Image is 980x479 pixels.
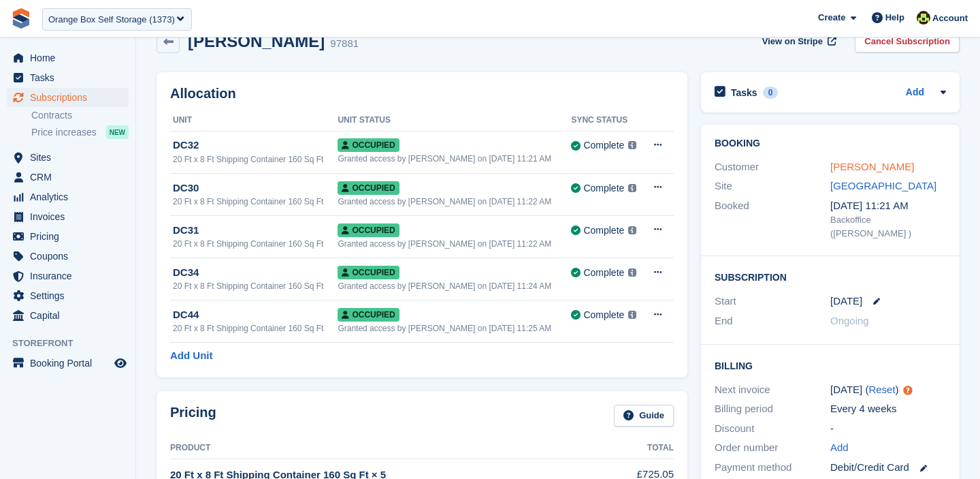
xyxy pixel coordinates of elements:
span: Occupied [338,138,399,152]
div: Complete [583,266,624,280]
div: Order number [715,440,830,456]
a: Reset [868,384,895,395]
a: View on Stripe [757,30,839,52]
span: Occupied [338,223,399,237]
span: Sites [30,148,112,167]
span: Tasks [30,68,112,87]
div: NEW [106,125,129,139]
img: icon-info-grey-7440780725fd019a000dd9b08b2336e03edf1995a4989e88bcd33f0948082b44.svg [628,311,636,319]
div: 97881 [330,36,359,52]
div: DC32 [173,138,338,153]
div: 0 [763,87,779,99]
div: Start [715,294,830,309]
img: icon-info-grey-7440780725fd019a000dd9b08b2336e03edf1995a4989e88bcd33f0948082b44.svg [628,268,636,277]
span: Subscriptions [30,88,112,107]
span: Capital [30,306,112,325]
a: menu [7,286,129,305]
div: Debit/Credit Card [830,460,946,476]
a: menu [7,148,129,167]
h2: Pricing [170,405,216,427]
div: 20 Ft x 8 Ft Shipping Container 160 Sq Ft [173,238,338,250]
h2: Tasks [731,87,757,99]
a: Add [906,85,924,101]
a: menu [7,88,129,107]
div: Granted access by [PERSON_NAME] on [DATE] 11:24 AM [338,280,571,292]
span: View on Stripe [762,35,823,48]
img: icon-info-grey-7440780725fd019a000dd9b08b2336e03edf1995a4989e88bcd33f0948082b44.svg [628,226,636,234]
span: Pricing [30,227,112,246]
div: Booked [715,198,830,241]
time: 2025-09-01 23:00:00 UTC [830,294,862,309]
th: Product [170,437,600,459]
span: Home [30,48,112,67]
div: Granted access by [PERSON_NAME] on [DATE] 11:21 AM [338,153,571,165]
span: Account [932,12,968,25]
h2: Allocation [170,86,674,102]
img: stora-icon-8386f47178a22dfd0bd8f6a31ec36ba5ce8667c1dd55bd0f319d3a0aa187defe.svg [11,8,31,29]
span: Storefront [12,337,135,350]
span: Occupied [338,181,399,195]
img: icon-info-grey-7440780725fd019a000dd9b08b2336e03edf1995a4989e88bcd33f0948082b44.svg [628,141,636,149]
a: menu [7,266,129,285]
div: 20 Ft x 8 Ft Shipping Container 160 Sq Ft [173,196,338,208]
span: Invoices [30,207,112,226]
div: Payment method [715,460,830,476]
div: Orange Box Self Storage (1373) [48,13,175,27]
div: Backoffice ([PERSON_NAME] ) [830,213,946,240]
a: [GEOGRAPHIC_DATA] [830,180,936,191]
a: Guide [614,405,674,427]
a: menu [7,207,129,226]
div: End [715,313,830,329]
span: Coupons [30,247,112,266]
div: Customer [715,159,830,175]
a: Add [830,440,849,456]
div: Granted access by [PERSON_NAME] on [DATE] 11:22 AM [338,196,571,208]
a: menu [7,354,129,373]
a: Price increases NEW [31,125,129,140]
a: menu [7,187,129,206]
div: Discount [715,421,830,437]
div: DC30 [173,181,338,196]
a: [PERSON_NAME] [830,161,914,172]
span: Ongoing [830,315,869,326]
div: Complete [583,223,624,238]
h2: Booking [715,138,946,149]
a: Cancel Subscription [855,30,960,52]
span: CRM [30,168,112,187]
a: menu [7,168,129,187]
span: Settings [30,286,112,305]
div: DC44 [173,307,338,323]
th: Unit Status [338,110,571,132]
div: Billing period [715,401,830,417]
div: - [830,421,946,437]
div: DC31 [173,223,338,238]
div: Granted access by [PERSON_NAME] on [DATE] 11:22 AM [338,238,571,250]
div: 20 Ft x 8 Ft Shipping Container 160 Sq Ft [173,322,338,335]
div: Complete [583,308,624,322]
div: Complete [583,138,624,153]
div: 20 Ft x 8 Ft Shipping Container 160 Sq Ft [173,280,338,292]
div: Next invoice [715,382,830,398]
div: Tooltip anchor [902,384,914,397]
a: Contracts [31,109,129,122]
div: DC34 [173,265,338,281]
div: Granted access by [PERSON_NAME] on [DATE] 11:25 AM [338,322,571,335]
span: Booking Portal [30,354,112,373]
div: [DATE] 11:21 AM [830,198,946,214]
th: Total [600,437,674,459]
a: menu [7,247,129,266]
span: Occupied [338,308,399,322]
span: Insurance [30,266,112,285]
h2: [PERSON_NAME] [188,32,325,50]
a: menu [7,306,129,325]
div: Every 4 weeks [830,401,946,417]
a: menu [7,227,129,246]
span: Analytics [30,187,112,206]
div: Complete [583,181,624,196]
div: 20 Ft x 8 Ft Shipping Container 160 Sq Ft [173,153,338,166]
th: Unit [170,110,338,132]
h2: Billing [715,358,946,372]
a: Preview store [112,355,129,371]
th: Sync Status [571,110,642,132]
a: Add Unit [170,348,212,364]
